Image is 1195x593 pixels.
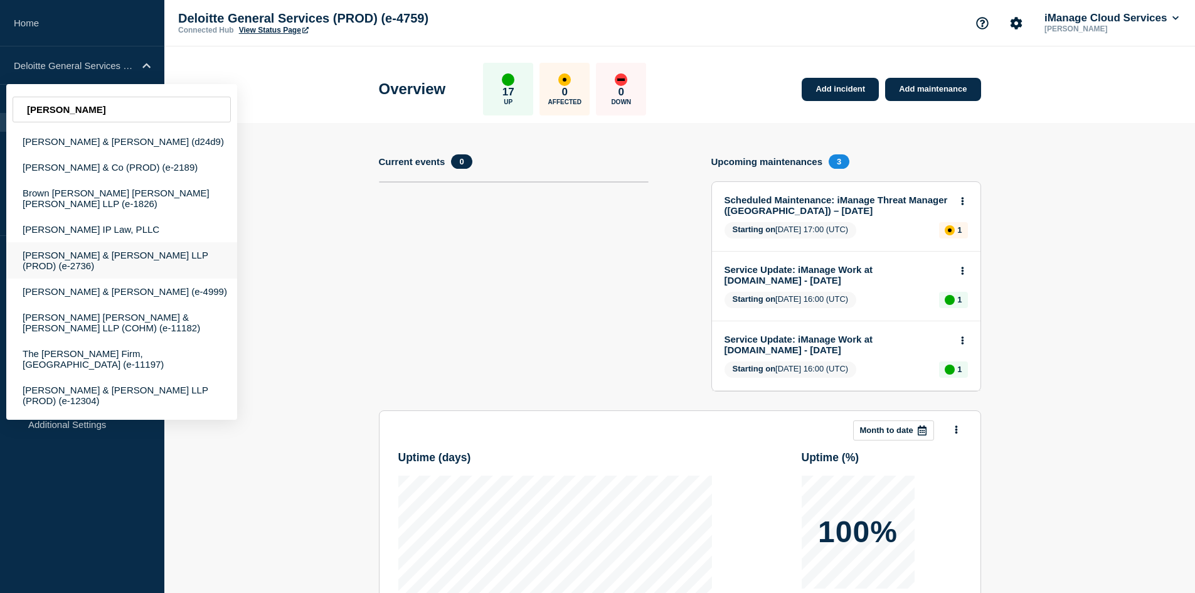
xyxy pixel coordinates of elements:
p: Connected Hub [178,26,234,35]
div: [PERSON_NAME] & [PERSON_NAME] (e-4999) [6,279,237,304]
div: The [PERSON_NAME] Firm, [GEOGRAPHIC_DATA] (e-11197) [6,341,237,377]
div: [PERSON_NAME] IP Law, PLLC [6,216,237,242]
div: [PERSON_NAME] & Co (PROD) (e-2189) [6,154,237,180]
p: 1 [957,365,962,374]
span: 3 [829,154,849,169]
p: 0 [619,86,624,99]
p: Deloitte General Services (PROD) (e-4759) [178,11,429,26]
span: 0 [451,154,472,169]
div: [PERSON_NAME] & [PERSON_NAME] LLP (PROD) (e-12304) [6,377,237,414]
p: [PERSON_NAME] [1042,24,1172,33]
div: affected [558,73,571,86]
h4: Current events [379,156,445,167]
p: 1 [957,295,962,304]
a: Add incident [802,78,879,101]
a: Service Update: iManage Work at [DOMAIN_NAME] - [DATE] [725,264,951,286]
p: Deloitte General Services (PROD) (e-4759) [14,60,134,71]
a: Service Update: iManage Work at [DOMAIN_NAME] - [DATE] [725,334,951,355]
p: 100% [818,517,898,547]
div: Brown [PERSON_NAME] [PERSON_NAME] [PERSON_NAME] LLP (e-1826) [6,180,237,216]
a: View Status Page [239,26,309,35]
div: up [502,73,514,86]
div: affected [945,225,955,235]
div: up [945,365,955,375]
p: 0 [562,86,568,99]
button: Account settings [1003,10,1029,36]
span: Starting on [733,294,776,304]
button: Month to date [853,420,934,441]
div: [PERSON_NAME] [PERSON_NAME] & [PERSON_NAME] LLP (COHM) (e-11182) [6,304,237,341]
span: [DATE] 16:00 (UTC) [725,361,857,378]
div: down [615,73,627,86]
span: [DATE] 17:00 (UTC) [725,222,857,238]
p: 1 [957,225,962,235]
span: [DATE] 16:00 (UTC) [725,292,857,308]
button: Support [969,10,996,36]
h4: Upcoming maintenances [711,156,823,167]
span: Starting on [733,364,776,373]
h3: Uptime ( % ) [802,451,859,464]
p: Month to date [860,425,913,435]
a: Add maintenance [885,78,980,101]
h3: Uptime ( days ) [398,451,471,464]
div: [PERSON_NAME] & [PERSON_NAME] LLP (PROD) (e-2736) [6,242,237,279]
h1: Overview [379,80,446,98]
p: Down [611,99,631,105]
div: up [945,295,955,305]
a: Scheduled Maintenance: iManage Threat Manager ([GEOGRAPHIC_DATA]) – [DATE] [725,195,951,216]
p: Affected [548,99,582,105]
span: Starting on [733,225,776,234]
button: iManage Cloud Services [1042,12,1181,24]
p: 17 [502,86,514,99]
div: [PERSON_NAME] & [PERSON_NAME] (d24d9) [6,129,237,154]
p: Up [504,99,513,105]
